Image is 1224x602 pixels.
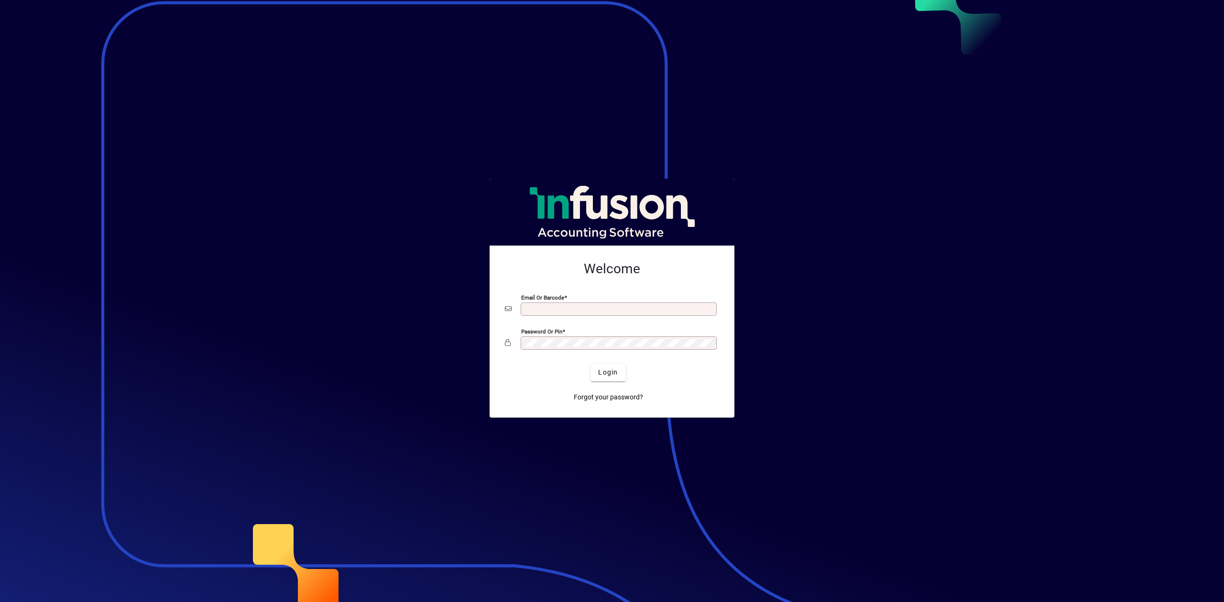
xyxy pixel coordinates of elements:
[570,389,647,406] a: Forgot your password?
[521,328,562,334] mat-label: Password or Pin
[598,367,618,377] span: Login
[505,261,719,277] h2: Welcome
[521,294,564,301] mat-label: Email or Barcode
[590,364,625,381] button: Login
[574,392,643,402] span: Forgot your password?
